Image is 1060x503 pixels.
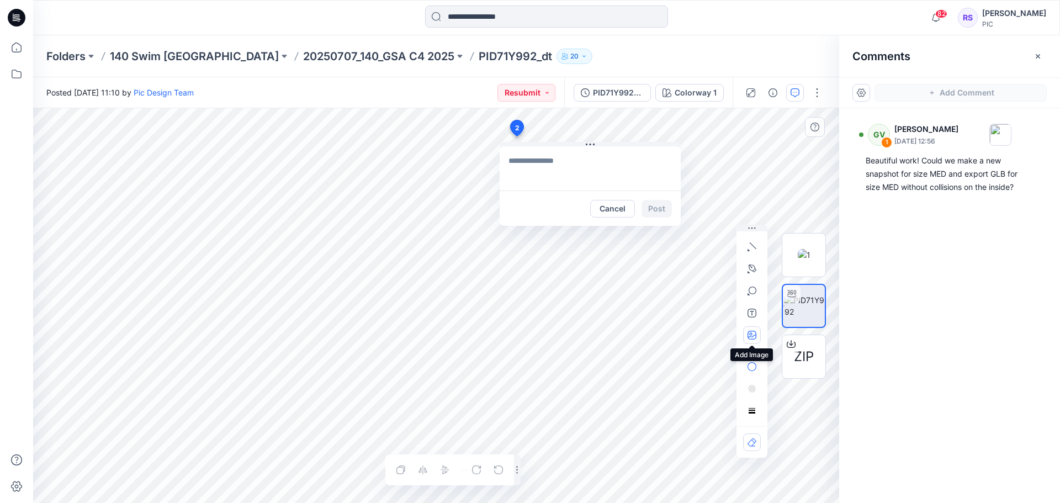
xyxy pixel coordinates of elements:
[593,87,644,99] div: PID71Y992_gsa
[982,7,1046,20] div: [PERSON_NAME]
[764,84,782,102] button: Details
[785,294,825,317] img: PID71Y992
[655,84,724,102] button: Colorway 1
[675,87,717,99] div: Colorway 1
[798,249,810,261] img: 1
[574,84,651,102] button: PID71Y992_gsa
[894,136,958,147] p: [DATE] 12:56
[479,49,552,64] p: PID71Y992_dt
[303,49,454,64] a: 20250707_140_GSA C4 2025
[958,8,978,28] div: RS
[881,137,892,148] div: 1
[556,49,592,64] button: 20
[875,84,1047,102] button: Add Comment
[590,200,635,218] button: Cancel
[110,49,279,64] a: 140 Swim [GEOGRAPHIC_DATA]
[935,9,947,18] span: 82
[46,87,194,98] span: Posted [DATE] 11:10 by
[866,154,1033,194] div: Beautiful work! Could we make a new snapshot for size MED and export GLB for size MED without col...
[134,88,194,97] a: Pic Design Team
[894,123,958,136] p: [PERSON_NAME]
[982,20,1046,28] div: PIC
[794,347,814,367] span: ZIP
[46,49,86,64] a: Folders
[868,124,890,146] div: GV
[852,50,910,63] h2: Comments
[570,50,579,62] p: 20
[515,123,520,133] span: 2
